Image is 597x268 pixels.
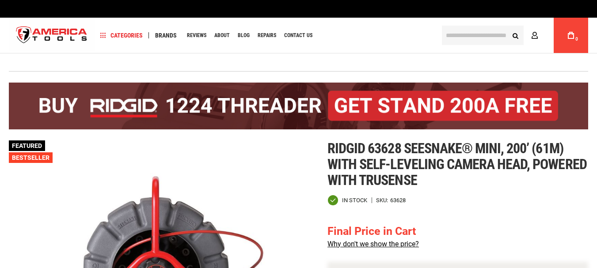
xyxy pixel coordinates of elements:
[151,30,181,42] a: Brands
[327,195,367,206] div: Availability
[390,197,406,203] div: 63628
[376,197,390,203] strong: SKU
[327,140,587,189] span: Ridgid 63628 seesnake® mini, 200’ (61m) with self-leveling camera head, powered with trusense
[238,33,250,38] span: Blog
[9,19,95,52] img: America Tools
[9,19,95,52] a: store logo
[254,30,280,42] a: Repairs
[280,30,316,42] a: Contact Us
[9,83,588,129] img: BOGO: Buy the RIDGID® 1224 Threader (26092), get the 92467 200A Stand FREE!
[258,33,276,38] span: Repairs
[507,27,524,44] button: Search
[284,33,312,38] span: Contact Us
[234,30,254,42] a: Blog
[210,30,234,42] a: About
[100,32,143,38] span: Categories
[563,18,579,53] a: 0
[575,37,578,42] span: 0
[183,30,210,42] a: Reviews
[327,223,419,239] div: Final Price in Cart
[155,32,177,38] span: Brands
[342,197,367,203] span: In stock
[187,33,206,38] span: Reviews
[327,240,419,248] a: Why don't we show the price?
[96,30,147,42] a: Categories
[214,33,230,38] span: About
